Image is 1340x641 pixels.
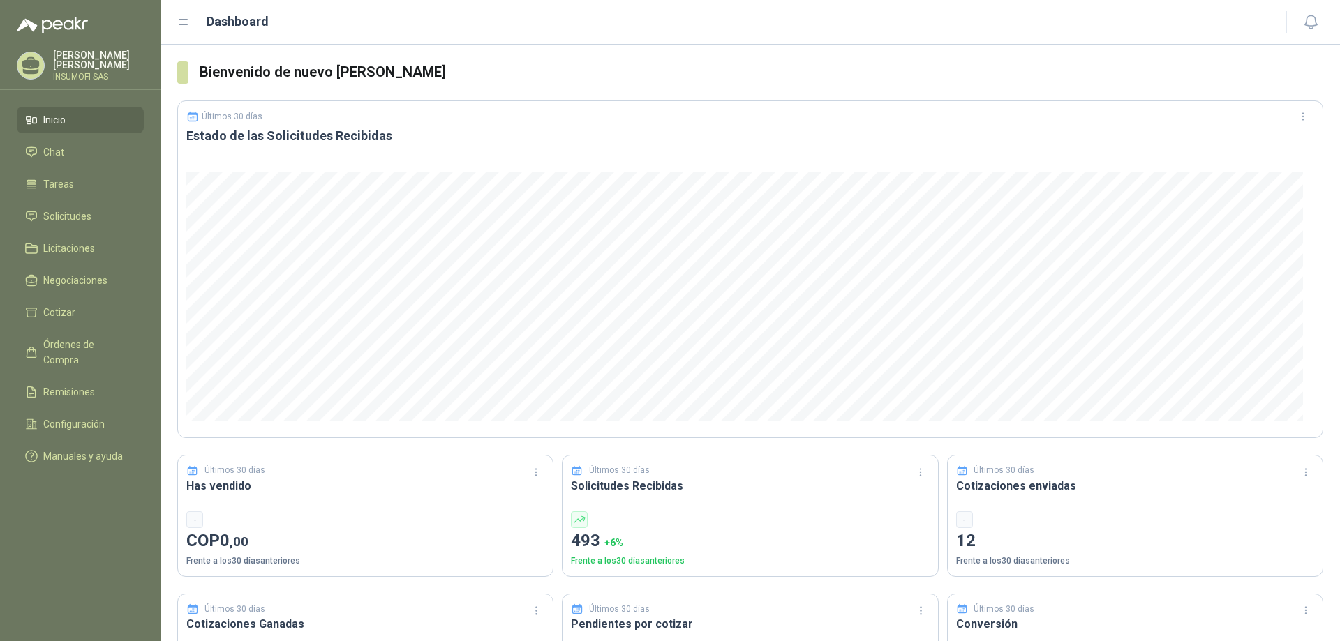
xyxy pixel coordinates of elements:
[186,555,544,568] p: Frente a los 30 días anteriores
[571,615,929,633] h3: Pendientes por cotizar
[186,477,544,495] h3: Has vendido
[589,464,650,477] p: Últimos 30 días
[17,203,144,229] a: Solicitudes
[956,477,1314,495] h3: Cotizaciones enviadas
[186,128,1314,144] h3: Estado de las Solicitudes Recibidas
[207,12,269,31] h1: Dashboard
[17,411,144,437] a: Configuración
[956,555,1314,568] p: Frente a los 30 días anteriores
[43,337,131,368] span: Órdenes de Compra
[53,73,144,81] p: INSUMOFI SAS
[186,615,544,633] h3: Cotizaciones Ganadas
[17,235,144,262] a: Licitaciones
[43,144,64,160] span: Chat
[53,50,144,70] p: [PERSON_NAME] [PERSON_NAME]
[956,511,973,528] div: -
[43,384,95,400] span: Remisiones
[974,464,1034,477] p: Últimos 30 días
[604,537,623,548] span: + 6 %
[43,305,75,320] span: Cotizar
[589,603,650,616] p: Últimos 30 días
[43,112,66,128] span: Inicio
[186,511,203,528] div: -
[220,531,248,550] span: 0
[204,464,265,477] p: Últimos 30 días
[186,528,544,555] p: COP
[17,171,144,197] a: Tareas
[17,267,144,294] a: Negociaciones
[17,17,88,33] img: Logo peakr
[17,443,144,469] a: Manuales y ayuda
[17,331,144,373] a: Órdenes de Compra
[43,241,95,256] span: Licitaciones
[17,107,144,133] a: Inicio
[571,555,929,568] p: Frente a los 30 días anteriores
[17,299,144,326] a: Cotizar
[17,379,144,405] a: Remisiones
[204,603,265,616] p: Últimos 30 días
[974,603,1034,616] p: Últimos 30 días
[200,61,1323,83] h3: Bienvenido de nuevo [PERSON_NAME]
[956,615,1314,633] h3: Conversión
[230,534,248,550] span: ,00
[43,448,123,464] span: Manuales y ayuda
[43,176,74,192] span: Tareas
[43,273,107,288] span: Negociaciones
[43,416,105,432] span: Configuración
[956,528,1314,555] p: 12
[571,477,929,495] h3: Solicitudes Recibidas
[202,112,262,121] p: Últimos 30 días
[571,528,929,555] p: 493
[43,209,91,224] span: Solicitudes
[17,139,144,165] a: Chat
